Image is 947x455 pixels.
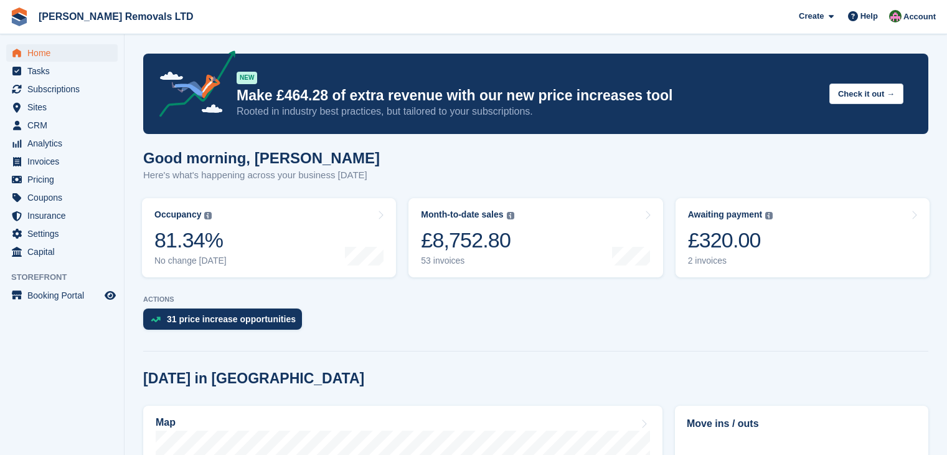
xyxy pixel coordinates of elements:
[829,84,903,104] button: Check it out →
[6,135,118,152] a: menu
[6,98,118,116] a: menu
[34,6,199,27] a: [PERSON_NAME] Removals LTD
[6,80,118,98] a: menu
[237,105,819,118] p: Rooted in industry best practices, but tailored to your subscriptions.
[408,198,662,277] a: Month-to-date sales £8,752.80 53 invoices
[27,287,102,304] span: Booking Portal
[421,228,514,253] div: £8,752.80
[6,171,118,188] a: menu
[154,209,201,220] div: Occupancy
[6,287,118,304] a: menu
[27,98,102,116] span: Sites
[676,198,930,277] a: Awaiting payment £320.00 2 invoices
[6,225,118,242] a: menu
[27,243,102,261] span: Capital
[237,87,819,105] p: Make £464.28 of extra revenue with our new price increases tool
[6,243,118,261] a: menu
[143,150,380,166] h1: Good morning, [PERSON_NAME]
[154,256,227,266] div: No change [DATE]
[6,207,118,224] a: menu
[903,11,936,23] span: Account
[6,117,118,134] a: menu
[151,317,161,322] img: price_increase_opportunities-93ffe204e8149a01c8c9dc8f82e8f89637d9d84a8eef4429ea346261dce0b2c0.svg
[421,256,514,266] div: 53 invoices
[143,168,380,183] p: Here's what's happening across your business [DATE]
[765,212,773,219] img: icon-info-grey-7440780725fd019a000dd9b08b2336e03edf1995a4989e88bcd33f0948082b44.svg
[421,209,503,220] div: Month-to-date sales
[167,314,296,324] div: 31 price increase opportunities
[154,228,227,253] div: 81.34%
[27,135,102,152] span: Analytics
[27,207,102,224] span: Insurance
[27,171,102,188] span: Pricing
[156,417,176,428] h2: Map
[27,80,102,98] span: Subscriptions
[149,50,236,122] img: price-adjustments-announcement-icon-8257ccfd72463d97f412b2fc003d46551f7dbcb40ab6d574587a9cd5c0d94...
[688,256,773,266] div: 2 invoices
[687,416,916,431] h2: Move ins / outs
[6,62,118,80] a: menu
[27,62,102,80] span: Tasks
[103,288,118,303] a: Preview store
[6,44,118,62] a: menu
[6,189,118,206] a: menu
[11,271,124,284] span: Storefront
[799,10,824,22] span: Create
[860,10,878,22] span: Help
[27,153,102,170] span: Invoices
[507,212,514,219] img: icon-info-grey-7440780725fd019a000dd9b08b2336e03edf1995a4989e88bcd33f0948082b44.svg
[889,10,902,22] img: Paul Withers
[143,309,308,336] a: 31 price increase opportunities
[27,225,102,242] span: Settings
[143,295,928,304] p: ACTIONS
[10,7,29,26] img: stora-icon-8386f47178a22dfd0bd8f6a31ec36ba5ce8667c1dd55bd0f319d3a0aa187defe.svg
[27,44,102,62] span: Home
[204,212,212,219] img: icon-info-grey-7440780725fd019a000dd9b08b2336e03edf1995a4989e88bcd33f0948082b44.svg
[6,153,118,170] a: menu
[237,72,257,84] div: NEW
[142,198,396,277] a: Occupancy 81.34% No change [DATE]
[143,370,364,387] h2: [DATE] in [GEOGRAPHIC_DATA]
[688,228,773,253] div: £320.00
[688,209,763,220] div: Awaiting payment
[27,189,102,206] span: Coupons
[27,117,102,134] span: CRM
